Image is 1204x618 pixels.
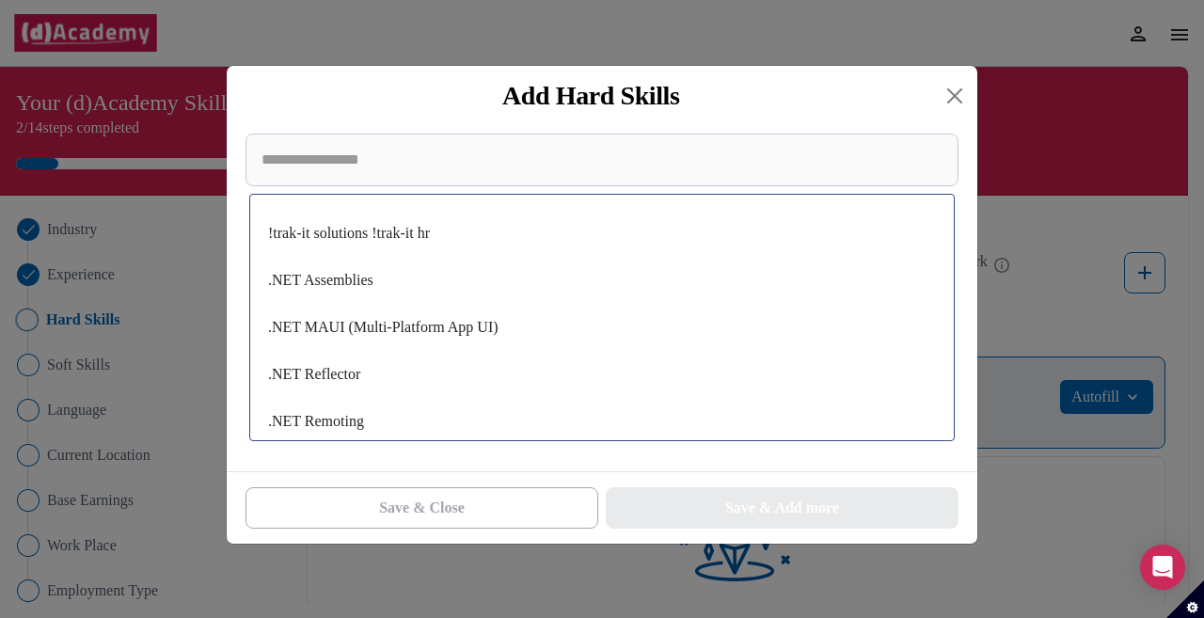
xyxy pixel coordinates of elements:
div: .NET Remoting [260,402,944,441]
div: !trak-it solutions !trak-it hr [260,214,944,253]
div: Add Hard Skills [242,81,940,111]
button: Close [940,81,970,111]
button: Save & Close [246,487,598,529]
button: Set cookie preferences [1166,580,1204,618]
div: Save & Close [379,497,465,519]
div: Open Intercom Messenger [1140,545,1185,590]
div: .NET MAUI (Multi-Platform App UI) [260,308,944,347]
button: Save & Add more [606,487,958,529]
div: .NET Assemblies [260,261,944,300]
div: Save & Add more [725,497,839,519]
div: .NET Reflector [260,355,944,394]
